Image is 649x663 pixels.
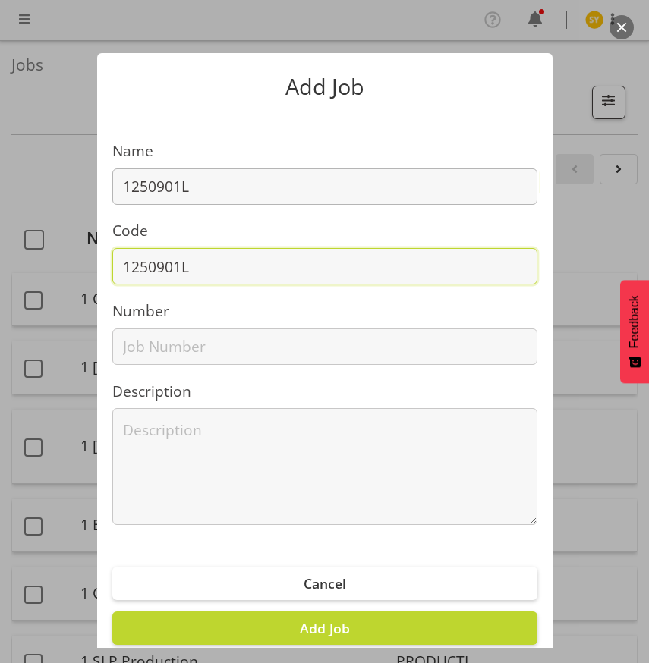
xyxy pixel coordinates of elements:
label: Description [112,381,537,403]
span: Cancel [304,574,346,592]
span: Add Job [300,619,350,637]
button: Feedback - Show survey [620,280,649,383]
button: Add Job [112,611,537,645]
label: Name [112,140,537,162]
input: Job Number [112,328,537,365]
button: Cancel [112,567,537,600]
input: Job Name [112,168,537,205]
p: Add Job [112,76,537,98]
input: Job Code [112,248,537,284]
span: Feedback [628,295,641,348]
label: Code [112,220,537,242]
label: Number [112,300,537,322]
